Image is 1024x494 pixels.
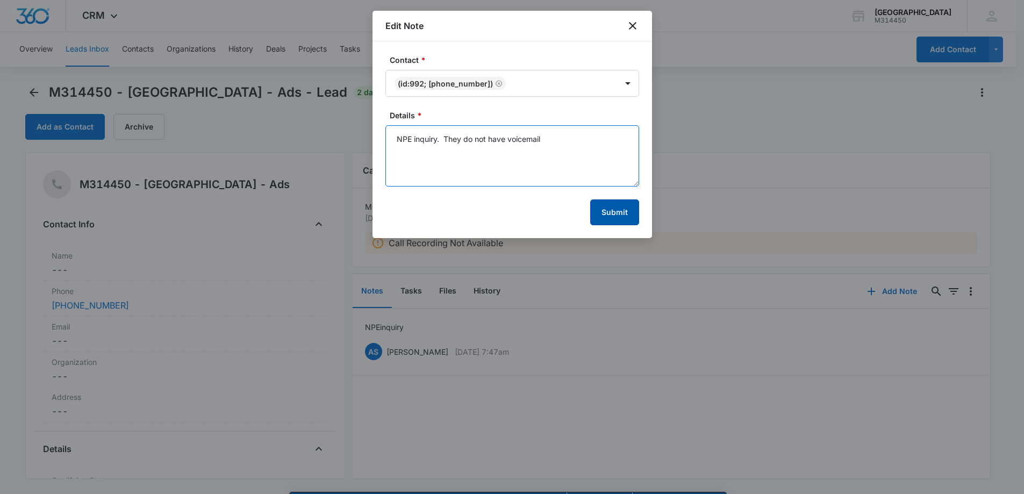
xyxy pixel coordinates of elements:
div: (ID:992; [PHONE_NUMBER]) [398,79,493,88]
label: Contact [390,54,643,66]
label: Details [390,110,643,121]
div: Remove (ID:992; +12267394556) [493,80,503,87]
button: close [626,19,639,32]
button: Submit [590,199,639,225]
textarea: NPE inquiry. They do not have voicemail [385,125,639,187]
h1: Edit Note [385,19,424,32]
